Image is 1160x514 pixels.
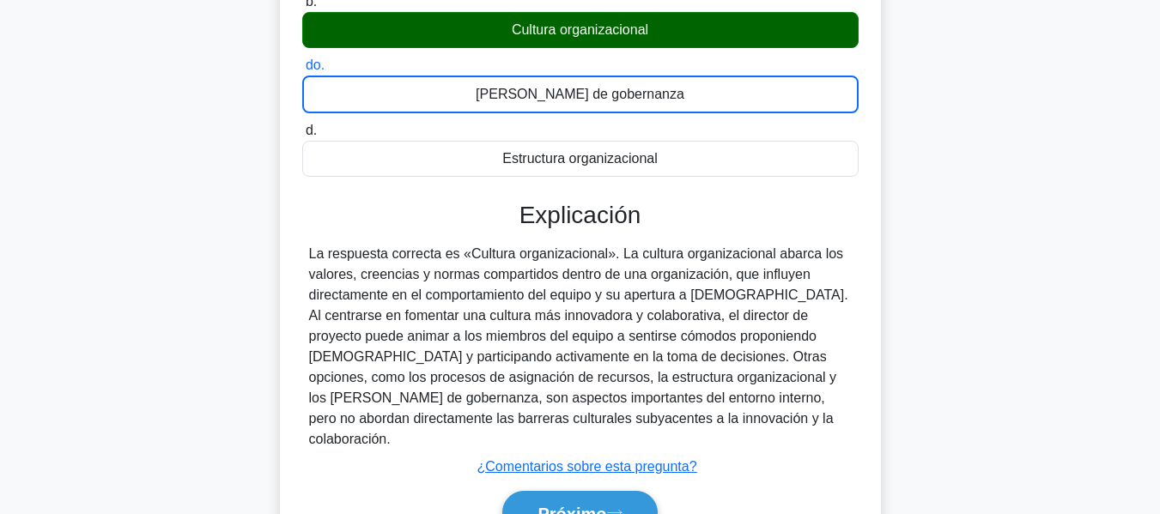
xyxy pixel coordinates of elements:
a: ¿Comentarios sobre esta pregunta? [477,459,696,474]
font: Explicación [519,202,641,228]
font: [PERSON_NAME] de gobernanza [476,87,684,101]
font: Estructura organizacional [502,151,658,166]
font: do. [306,57,325,72]
font: La respuesta correcta es «Cultura organizacional». La cultura organizacional abarca los valores, ... [309,246,848,446]
font: d. [306,123,317,137]
font: Cultura organizacional [512,22,648,37]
